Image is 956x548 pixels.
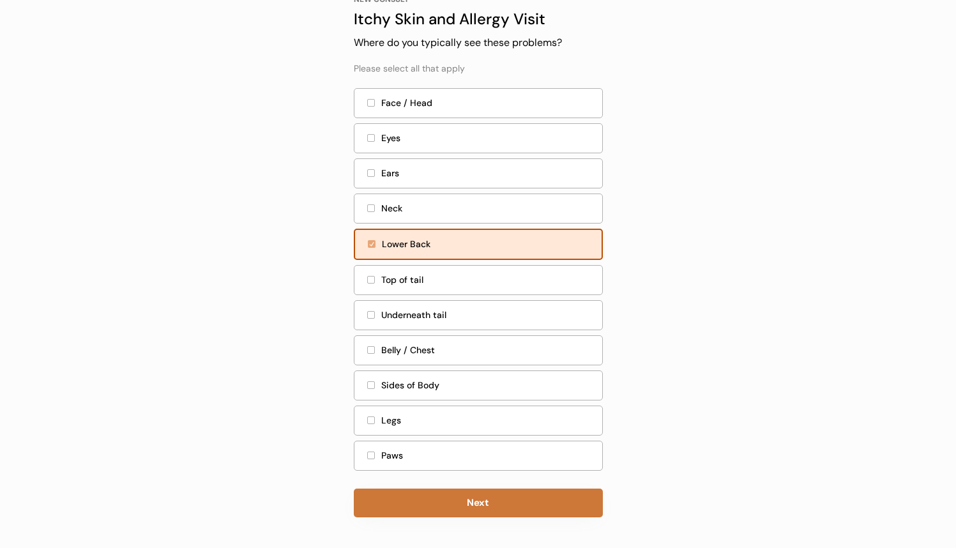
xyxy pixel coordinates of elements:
div: Neck [381,202,595,215]
div: Itchy Skin and Allergy Visit [354,8,603,31]
div: Face / Head [381,96,595,110]
button: Next [354,489,603,517]
div: Belly / Chest [381,344,595,357]
div: Sides of Body [381,379,595,392]
div: Paws [381,449,595,462]
div: Where do you typically see these problems? [354,36,562,50]
div: Underneath tail [381,308,595,322]
div: Top of tail [381,273,595,287]
div: Lower Back [382,238,594,251]
div: Eyes [381,132,595,145]
div: Legs [381,414,595,427]
div: Please select all that apply [354,63,465,75]
div: Ears [381,167,595,180]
